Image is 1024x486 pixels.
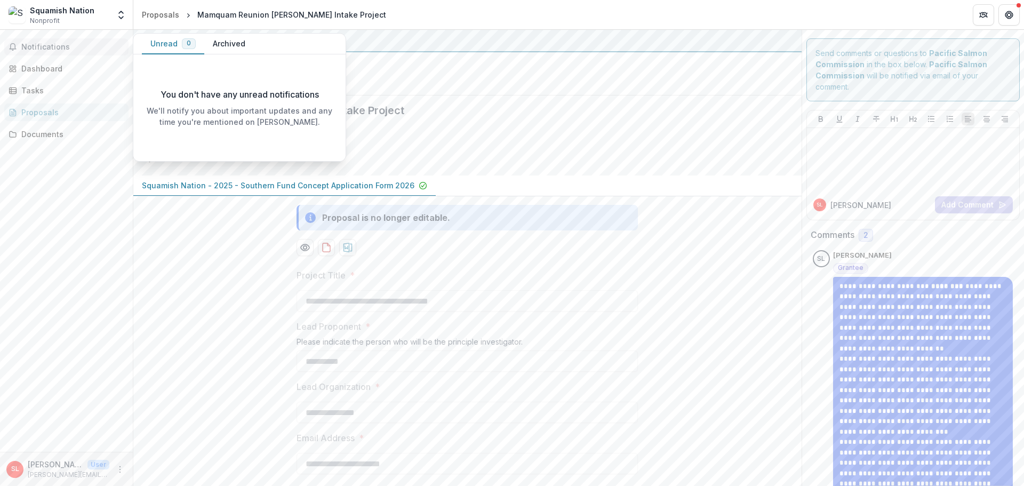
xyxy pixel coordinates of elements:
button: Align Center [980,113,993,125]
p: [PERSON_NAME] [28,459,83,470]
a: Proposals [138,7,183,22]
div: Mamquam Reunion [PERSON_NAME] Intake Project [197,9,386,20]
a: Tasks [4,82,129,99]
a: Documents [4,125,129,143]
a: Proposals [4,103,129,121]
button: Open entity switcher [114,4,129,26]
button: download-proposal [318,239,335,256]
div: Tasks [21,85,120,96]
p: User [87,460,109,469]
img: Squamish Nation [9,6,26,23]
span: 2 [863,231,868,240]
nav: breadcrumb [138,7,390,22]
button: Align Left [962,113,974,125]
button: Get Help [998,4,1020,26]
button: Strike [870,113,883,125]
p: [PERSON_NAME] [830,200,891,211]
button: Preview 1910ac15-1d85-4d48-8f40-ec4b2fc23258-0.pdf [297,239,314,256]
div: Documents [21,129,120,140]
button: Ordered List [943,113,956,125]
div: Pacific Salmon Commission [142,34,793,47]
p: Lead Proponent [297,320,361,333]
button: Bullet List [925,113,938,125]
p: You don't have any unread notifications [161,88,319,101]
button: Heading 2 [907,113,919,125]
div: Dashboard [21,63,120,74]
div: Please indicate the person who will be the principle investigator. [297,337,638,350]
a: Dashboard [4,60,129,77]
button: Add Comment [935,196,1013,213]
div: Susan Leon [817,256,825,262]
button: Archived [204,34,254,54]
p: Project Title [297,269,346,282]
button: Align Right [998,113,1011,125]
p: Email Address [297,432,355,444]
p: [PERSON_NAME] [833,250,892,261]
p: [PERSON_NAME][EMAIL_ADDRESS][DOMAIN_NAME] [28,470,109,480]
p: We'll notify you about important updates and any time you're mentioned on [PERSON_NAME]. [142,105,337,128]
p: Lead Organization [297,380,371,393]
h2: Mamquam Reunion [PERSON_NAME] Intake Project [142,104,776,117]
div: Proposals [21,107,120,118]
button: Unread [142,34,204,54]
button: download-proposal [339,239,356,256]
div: Susan Leon [817,202,823,208]
span: 0 [187,39,191,47]
div: Proposals [142,9,179,20]
button: Heading 1 [888,113,901,125]
p: Squamish Nation - 2025 - Southern Fund Concept Application Form 2026 [142,180,414,191]
button: Notifications [4,38,129,55]
button: Underline [833,113,846,125]
div: Squamish Nation [30,5,94,16]
div: Proposal is no longer editable. [322,211,450,224]
span: Notifications [21,43,124,52]
button: Partners [973,4,994,26]
div: Susan Leon [11,466,19,473]
div: Send comments or questions to in the box below. will be notified via email of your comment. [806,38,1020,101]
button: Italicize [851,113,864,125]
span: Nonprofit [30,16,60,26]
h2: Comments [811,230,854,240]
span: Grantee [838,264,863,272]
button: More [114,463,126,476]
button: Bold [814,113,827,125]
